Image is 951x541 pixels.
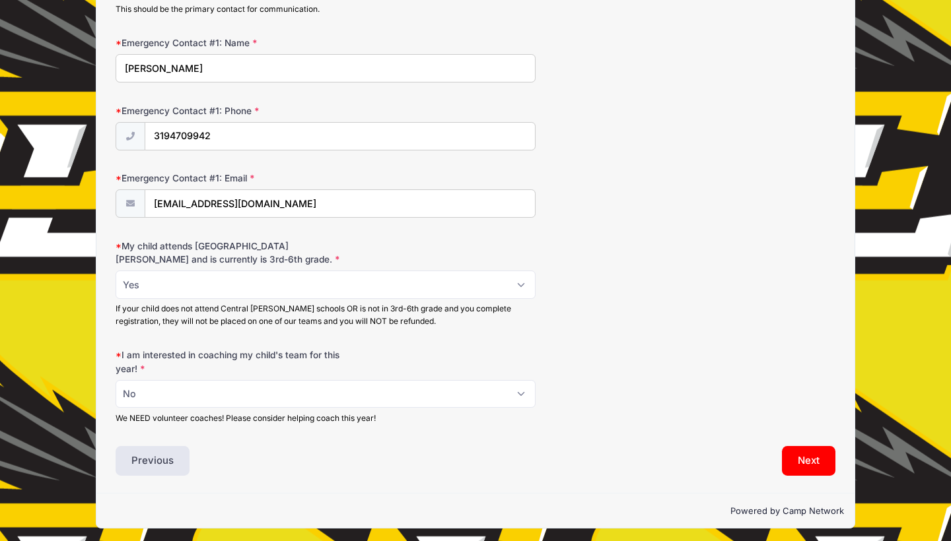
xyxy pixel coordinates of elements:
[116,104,355,117] label: Emergency Contact #1: Phone
[107,505,844,518] p: Powered by Camp Network
[145,122,536,150] input: (xxx) xxx-xxxx
[116,3,536,15] div: This should be the primary contact for communication.
[116,172,355,185] label: Emergency Contact #1: Email
[116,36,355,49] label: Emergency Contact #1: Name
[782,446,835,476] button: Next
[116,303,536,327] div: If your child does not attend Central [PERSON_NAME] schools OR is not in 3rd-6th grade and you co...
[116,348,355,375] label: I am interested in coaching my child's team for this year!
[145,189,536,218] input: email@email.com
[116,412,536,424] div: We NEED volunteer coaches! Please consider helping coach this year!
[116,446,190,476] button: Previous
[116,239,355,267] label: My child attends [GEOGRAPHIC_DATA][PERSON_NAME] and is currently is 3rd-6th grade.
